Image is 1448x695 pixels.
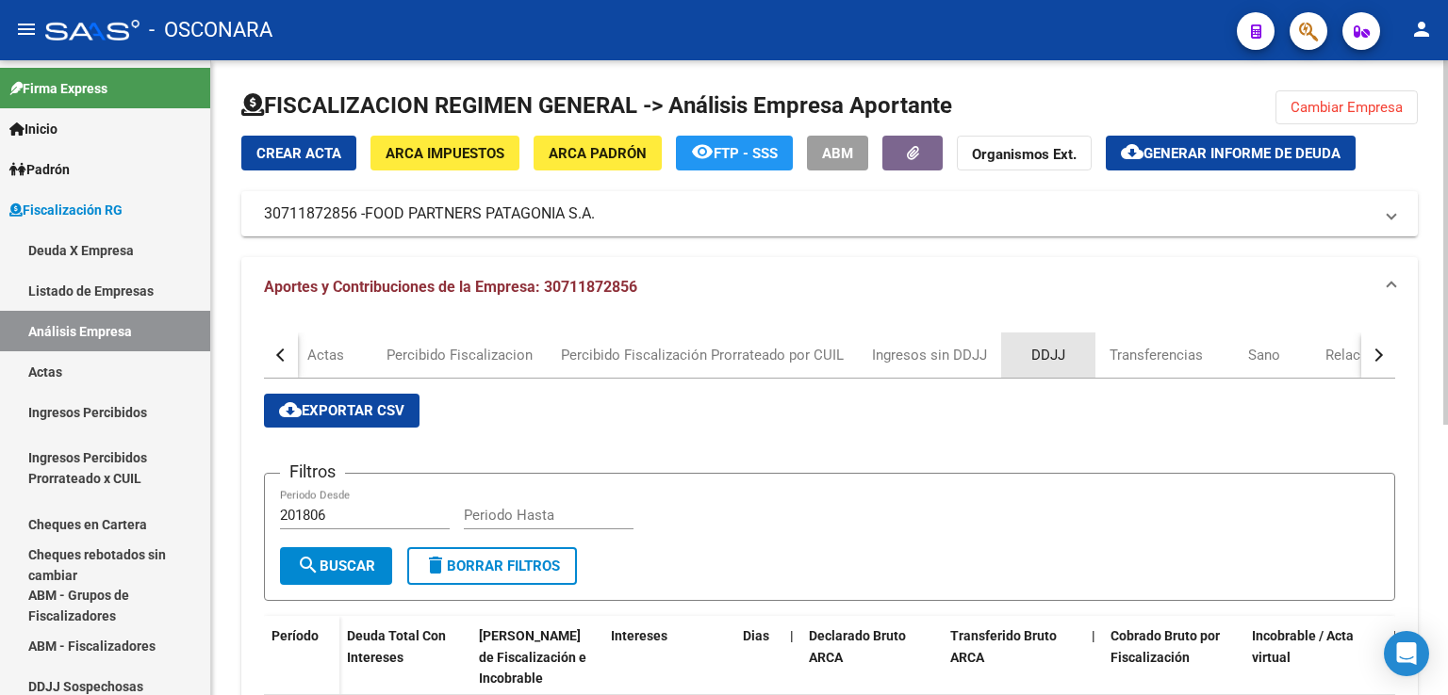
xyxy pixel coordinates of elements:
[1275,90,1418,124] button: Cambiar Empresa
[280,459,345,485] h3: Filtros
[241,191,1418,236] mat-expansion-panel-header: 30711872856 -FOOD PARTNERS PATAGONIA S.A.
[957,136,1092,170] button: Organismos Ext.
[1111,628,1220,665] span: Cobrado Bruto por Fiscalización
[807,136,868,170] button: ABM
[297,558,375,574] span: Buscar
[743,628,769,643] span: Dias
[1031,345,1065,365] div: DDJJ
[407,547,577,585] button: Borrar Filtros
[691,140,714,163] mat-icon: remove_red_eye
[264,203,1373,224] mat-panel-title: 30711872856 -
[1110,345,1203,365] div: Transferencias
[950,628,1057,665] span: Transferido Bruto ARCA
[872,345,987,365] div: Ingresos sin DDJJ
[549,145,647,162] span: ARCA Padrón
[9,78,107,99] span: Firma Express
[1248,345,1280,365] div: Sano
[1121,140,1144,163] mat-icon: cloud_download
[1144,145,1341,162] span: Generar informe de deuda
[9,119,58,139] span: Inicio
[9,200,123,220] span: Fiscalización RG
[256,145,341,162] span: Crear Acta
[714,145,778,162] span: FTP - SSS
[1291,99,1403,116] span: Cambiar Empresa
[279,398,302,421] mat-icon: cloud_download
[264,278,637,296] span: Aportes y Contribuciones de la Empresa: 30711872856
[9,159,70,180] span: Padrón
[1252,628,1354,665] span: Incobrable / Acta virtual
[297,554,320,576] mat-icon: search
[561,345,844,365] div: Percibido Fiscalización Prorrateado por CUIL
[264,394,420,428] button: Exportar CSV
[386,145,504,162] span: ARCA Impuestos
[387,345,533,365] div: Percibido Fiscalizacion
[790,628,794,643] span: |
[15,18,38,40] mat-icon: menu
[1092,628,1095,643] span: |
[347,628,446,665] span: Deuda Total Con Intereses
[822,145,853,162] span: ABM
[1106,136,1356,170] button: Generar informe de deuda
[241,90,952,121] h1: FISCALIZACION REGIMEN GENERAL -> Análisis Empresa Aportante
[1410,18,1433,40] mat-icon: person
[149,9,272,51] span: - OSCONARA
[611,628,667,643] span: Intereses
[241,257,1418,317] mat-expansion-panel-header: Aportes y Contribuciones de la Empresa: 30711872856
[809,628,906,665] span: Declarado Bruto ARCA
[676,136,793,170] button: FTP - SSS
[534,136,662,170] button: ARCA Padrón
[365,203,595,224] span: FOOD PARTNERS PATAGONIA S.A.
[264,616,339,695] datatable-header-cell: Período
[279,402,404,419] span: Exportar CSV
[424,554,447,576] mat-icon: delete
[307,345,344,365] div: Actas
[479,628,586,687] span: [PERSON_NAME] de Fiscalización e Incobrable
[424,558,560,574] span: Borrar Filtros
[280,547,392,585] button: Buscar
[972,146,1077,163] strong: Organismos Ext.
[271,628,319,643] span: Período
[370,136,519,170] button: ARCA Impuestos
[1393,628,1397,643] span: |
[1384,631,1429,676] div: Open Intercom Messenger
[241,136,356,170] button: Crear Acta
